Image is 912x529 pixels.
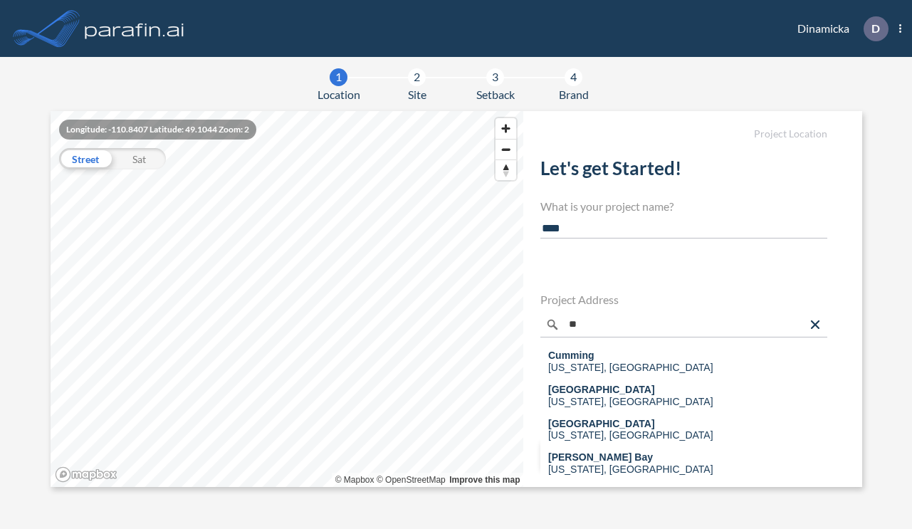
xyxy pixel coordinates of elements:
[408,86,426,103] span: Site
[548,463,713,476] div: [US_STATE], [GEOGRAPHIC_DATA]
[112,148,166,169] div: Sat
[496,118,516,139] button: Zoom in
[51,111,524,487] canvas: Map
[377,475,446,485] a: OpenStreetMap
[496,160,516,180] span: Reset bearing to north
[408,68,426,86] div: 2
[540,128,827,140] h5: Project Location
[330,68,347,86] div: 1
[548,362,713,374] div: [US_STATE], [GEOGRAPHIC_DATA]
[59,148,112,169] div: Street
[476,86,515,103] span: Setback
[540,157,827,185] h2: Let's get Started!
[496,140,516,159] span: Zoom out
[548,429,713,441] div: [US_STATE], [GEOGRAPHIC_DATA]
[449,475,520,485] a: Improve this map
[318,86,360,103] span: Location
[496,159,516,180] button: Reset bearing to north
[776,16,901,41] div: Dinamicka
[335,475,374,485] a: Mapbox
[496,139,516,159] button: Zoom out
[548,350,713,362] div: Cumming
[540,199,827,213] h4: What is your project name?
[55,466,117,483] a: Mapbox homepage
[548,418,713,430] div: [GEOGRAPHIC_DATA]
[559,86,589,103] span: Brand
[871,22,880,35] p: D
[548,486,713,498] div: Cupertino
[59,120,256,140] div: Longitude: -110.8407 Latitude: 49.1044 Zoom: 2
[548,396,713,408] div: [US_STATE], [GEOGRAPHIC_DATA]
[540,293,827,306] h4: Project Address
[548,451,713,463] div: [PERSON_NAME] Bay
[548,384,713,396] div: [GEOGRAPHIC_DATA]
[565,68,582,86] div: 4
[540,312,827,337] input: Enter a location
[486,68,504,86] div: 3
[808,318,822,332] button: Clear
[82,14,187,43] img: logo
